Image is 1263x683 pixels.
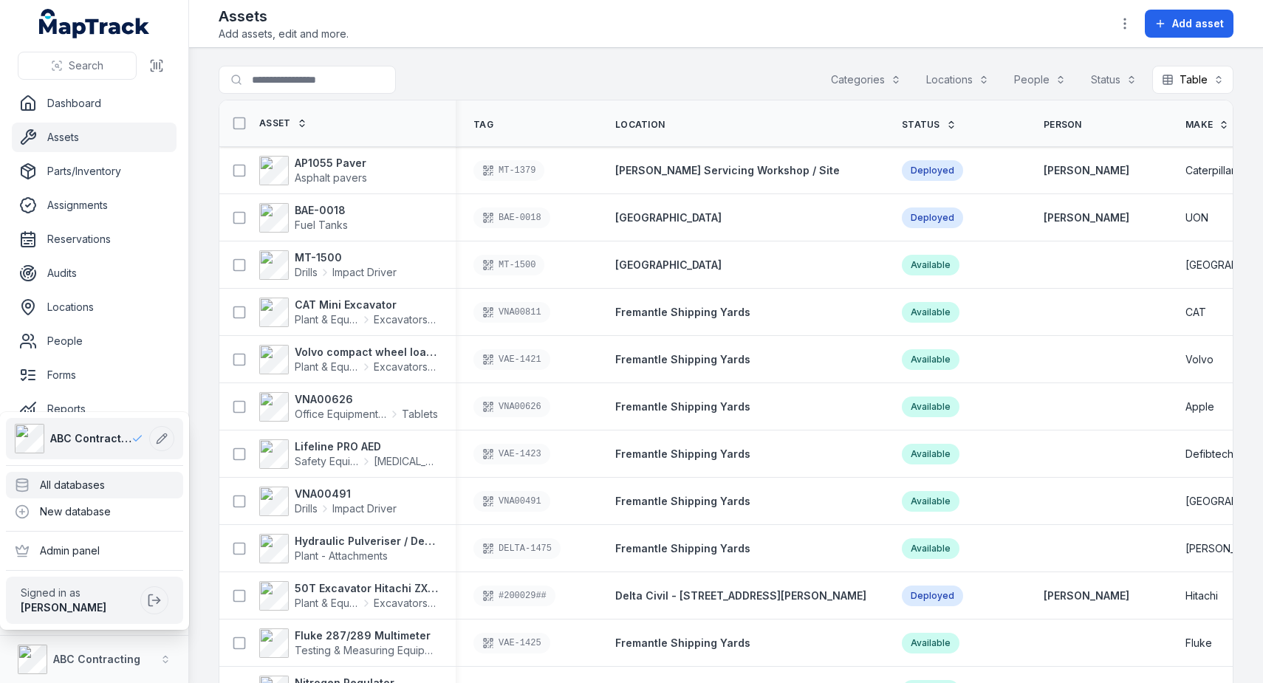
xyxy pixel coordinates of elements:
div: New database [6,498,183,525]
span: ABC Contracting [50,431,131,446]
div: All databases [6,472,183,498]
span: Signed in as [21,586,134,600]
strong: ABC Contracting [53,653,140,665]
strong: [PERSON_NAME] [21,601,106,614]
div: Admin panel [6,538,183,564]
